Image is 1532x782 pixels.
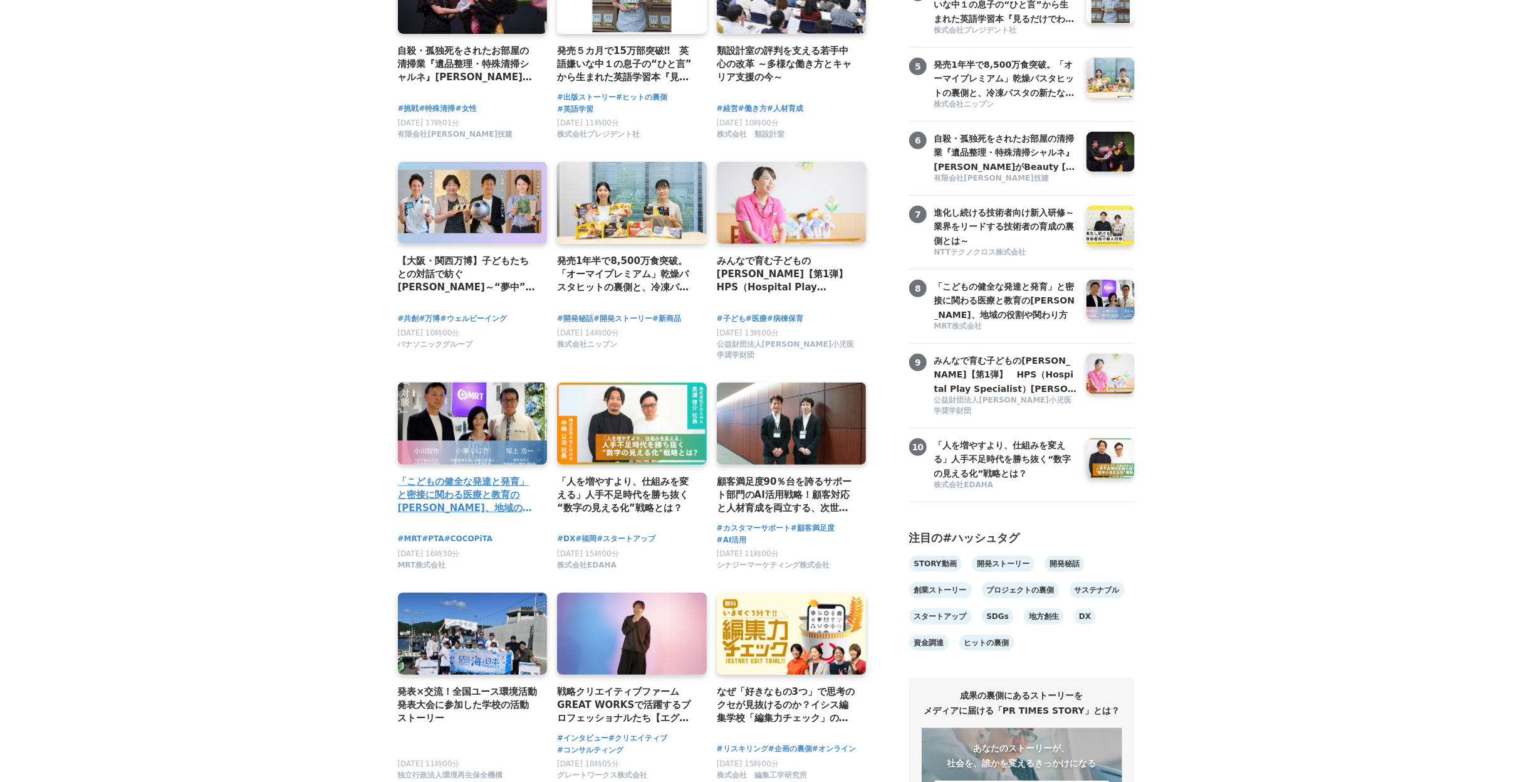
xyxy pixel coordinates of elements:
a: 株式会社 類設計室 [717,133,784,142]
a: 類設計室の評判を支える若手中心の改革 ～多様な働き方とキャリア支援の今～ [717,44,857,85]
a: 地方創生 [1024,608,1064,625]
a: 発売1年半で8,500万食突破。「オーマイプレミアム」乾燥パスタヒットの裏側と、冷凍パスタの新たな挑戦。徹底的な消費者起点で「おいしさ」を追求するニップンの歩み [557,254,697,295]
span: [DATE] 13時00分 [717,329,779,337]
span: グレートワークス株式会社 [557,770,647,781]
a: MRT株式会社 [934,321,1077,333]
a: #特殊清掃 [419,103,456,115]
span: [DATE] 16時30分 [398,549,460,558]
a: 株式会社EDAHA [557,564,617,573]
h3: 「人を増やすより、仕組みを変える」人手不足時代を勝ち抜く“数字の見える化”戦略とは？ [934,438,1077,480]
a: #英語学習 [557,103,593,115]
a: #開発ストーリー [593,313,652,325]
span: シナジーマーケティング株式会社 [717,560,830,571]
a: #病棟保育 [767,313,803,325]
a: #共創 [398,313,419,325]
a: #インタビュー [557,732,608,744]
span: #子ども [717,313,746,325]
a: #働き方 [738,103,767,115]
a: みんなで育む子どもの[PERSON_NAME]【第1弾】 HPS（Hospital Play Specialist）[PERSON_NAME] ーチャイルドフレンドリーな医療を目指して [717,254,857,295]
span: MRT株式会社 [398,560,446,571]
span: #リスキリング [717,743,768,755]
a: 「人を増やすより、仕組みを変える」人手不足時代を勝ち抜く“数字の見える化”戦略とは？ [934,438,1077,478]
a: プロジェクトの裏側 [982,582,1060,598]
div: 注目の#ハッシュタグ [909,529,1135,546]
a: 株式会社EDAHA [934,480,1077,492]
a: #PTA [422,533,444,545]
a: 発表×交流！全国ユース環境活動発表大会に参加した学校の活動ストーリー [398,685,538,726]
a: #DX [557,533,575,545]
a: なぜ「好きなもの3つ」で思考のクセが見抜けるのか？イシス編集学校「編集力チェック」の秘密 [717,685,857,726]
a: スタートアップ [909,608,972,625]
a: 進化し続ける技術者向け新入研修～業界をリードする技術者の育成の裏側とは～ [934,206,1077,246]
h3: 進化し続ける技術者向け新入研修～業界をリードする技術者の育成の裏側とは～ [934,206,1077,248]
span: NTTテクノクロス株式会社 [934,247,1026,258]
span: MRT株式会社 [934,321,982,332]
a: #医療 [746,313,767,325]
span: #ウェルビーイング [440,313,507,325]
a: #コンサルティング [557,744,623,756]
span: 10 [909,438,927,456]
a: パナソニックグループ [398,343,473,352]
a: DX [1074,608,1096,625]
span: 株式会社EDAHA [557,560,617,571]
a: STORY動画 [909,556,962,572]
span: [DATE] 11時00分 [398,759,460,768]
span: 独立行政法人環境再生保全機構 [398,770,503,781]
a: シナジーマーケティング株式会社 [717,564,830,573]
a: #COCOPiTA [444,533,493,545]
a: #AI活用 [717,534,747,546]
a: #人材育成 [767,103,803,115]
span: 7 [909,206,927,223]
a: 自殺・孤独死をされたお部屋の清掃業『遺品整理・特殊清掃シャルネ』[PERSON_NAME]がBeauty [GEOGRAPHIC_DATA][PERSON_NAME][GEOGRAPHIC_DA... [398,44,538,85]
h3: 発売1年半で8,500万食突破。「オーマイプレミアム」乾燥パスタヒットの裏側と、冷凍パスタの新たな挑戦。徹底的な消費者起点で「おいしさ」を追求するニップンの歩み [934,58,1077,100]
a: #挑戦 [398,103,419,115]
span: 株式会社EDAHA [934,480,994,490]
a: 「人を増やすより、仕組みを変える」人手不足時代を勝ち抜く“数字の見える化”戦略とは？ [557,475,697,515]
a: 「こどもの健全な発達と発育」と密接に関わる医療と教育の[PERSON_NAME]、地域の役割や関わり方 [398,475,538,515]
span: #開発秘話 [557,313,593,325]
span: #スタートアップ [597,533,656,545]
a: 発売５カ月で15万部突破‼ 英語嫌いな中１の息子の“ひと言”から生まれた英語学習本『見るだけでわかる‼ 英語ピクト図鑑』異例ヒットの要因 [557,44,697,85]
a: #MRT [398,533,422,545]
span: #福岡 [575,533,597,545]
a: 戦略クリエイティブファーム GREAT WORKSで活躍するプロフェッショナルたち【エグゼクティブクリエイティブディレクター [PERSON_NAME]編】 [557,685,697,726]
h4: 【大阪・関西万博】子どもたちとの対話で紡ぐ[PERSON_NAME]～“夢中”の力を育む「Unlock FRプログラム」 [398,254,538,295]
a: 資金調達 [909,635,949,651]
a: 自殺・孤独死をされたお部屋の清掃業『遺品整理・特殊清掃シャルネ』[PERSON_NAME]がBeauty [GEOGRAPHIC_DATA][PERSON_NAME][GEOGRAPHIC_DA... [934,132,1077,172]
span: 株式会社 類設計室 [717,129,784,140]
span: #オンライン [812,743,856,755]
h3: 自殺・孤独死をされたお部屋の清掃業『遺品整理・特殊清掃シャルネ』[PERSON_NAME]がBeauty [GEOGRAPHIC_DATA][PERSON_NAME][GEOGRAPHIC_DA... [934,132,1077,174]
span: [DATE] 11時00分 [557,119,619,127]
a: #ヒットの裏側 [616,92,667,103]
a: 開発ストーリー [972,556,1034,572]
a: #クリエイティブ [608,732,667,744]
h2: 成果の裏側にあるストーリーを メディアに届ける「PR TIMES STORY」とは？ [922,688,1122,718]
a: サステナブル [1070,582,1125,598]
a: 有限会社[PERSON_NAME]技建 [934,173,1077,185]
h3: 「こどもの健全な発達と発育」と密接に関わる医療と教育の[PERSON_NAME]、地域の役割や関わり方 [934,280,1077,322]
a: ヒットの裏側 [959,635,1014,651]
a: #出版ストーリー [557,92,616,103]
a: #カスタマーサポート [717,522,791,534]
a: #顧客満足度 [791,522,835,534]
